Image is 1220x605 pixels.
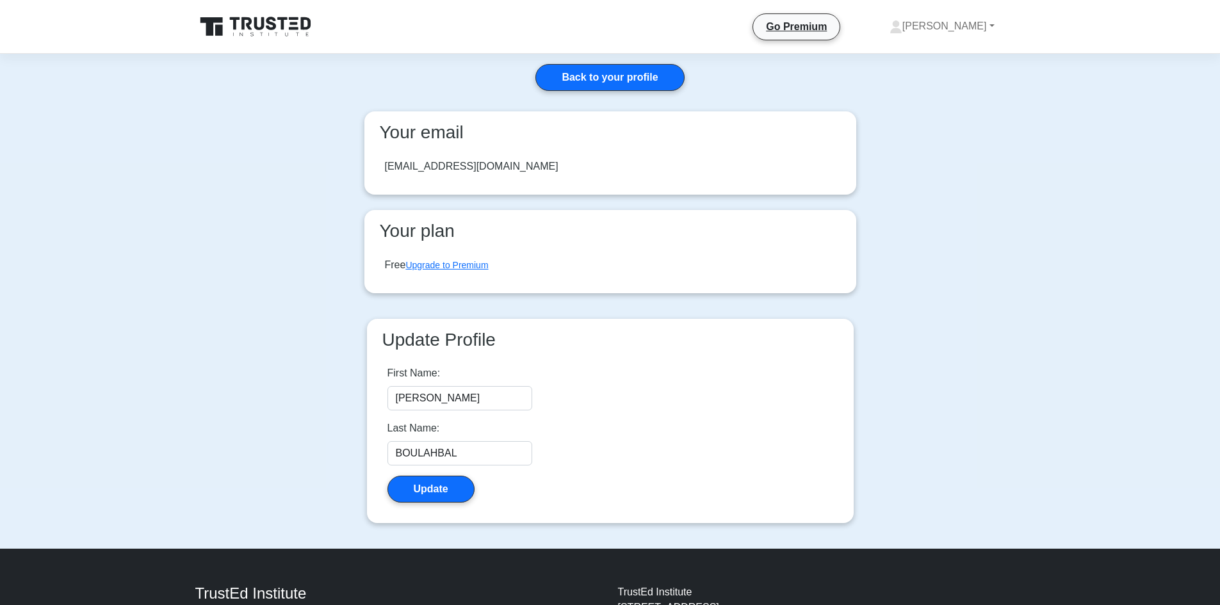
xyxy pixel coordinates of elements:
div: [EMAIL_ADDRESS][DOMAIN_NAME] [385,159,558,174]
h3: Your plan [375,220,846,242]
button: Update [387,476,475,503]
label: First Name: [387,366,441,381]
a: Go Premium [758,19,834,35]
a: [PERSON_NAME] [859,13,1025,39]
h4: TrustEd Institute [195,585,603,603]
h3: Your email [375,122,846,143]
a: Upgrade to Premium [405,260,488,270]
div: Free [385,257,489,273]
a: Back to your profile [535,64,684,91]
label: Last Name: [387,421,440,436]
h3: Update Profile [377,329,843,351]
